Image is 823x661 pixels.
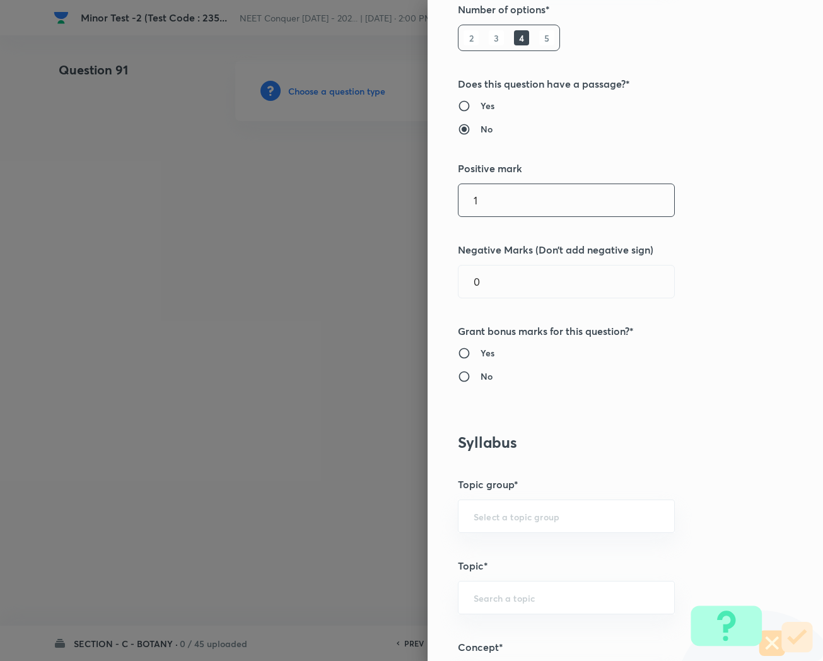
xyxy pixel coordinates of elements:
[458,76,750,91] h5: Does this question have a passage?*
[667,515,670,518] button: Open
[458,477,750,492] h5: Topic group*
[458,161,750,176] h5: Positive mark
[481,346,494,360] h6: Yes
[458,242,750,257] h5: Negative Marks (Don’t add negative sign)
[481,122,493,136] h6: No
[481,370,493,383] h6: No
[458,640,750,655] h5: Concept*
[458,184,674,216] input: Positive marks
[464,30,479,45] h6: 2
[474,510,659,522] input: Select a topic group
[514,30,529,45] h6: 4
[458,433,750,452] h3: Syllabus
[539,30,554,45] h6: 5
[458,2,750,17] h5: Number of options*
[489,30,504,45] h6: 3
[667,597,670,599] button: Open
[481,99,494,112] h6: Yes
[474,592,659,604] input: Search a topic
[458,558,750,573] h5: Topic*
[458,324,750,339] h5: Grant bonus marks for this question?*
[458,266,674,298] input: Negative marks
